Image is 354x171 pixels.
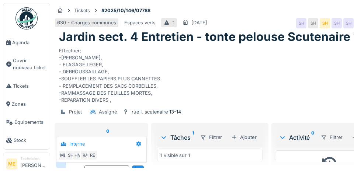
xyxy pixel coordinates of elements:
[279,133,315,142] div: Activité
[69,140,85,147] div: Interne
[6,158,17,170] li: ME
[228,132,260,142] div: Ajouter
[191,19,207,26] div: [DATE]
[13,57,47,71] span: Ouvrir nouveau ticket
[62,131,110,140] div: Documents
[106,131,110,140] sup: 0
[3,113,50,131] a: Équipements
[173,19,174,26] div: 1
[110,130,141,140] div: Ajouter
[57,19,116,26] div: 630 - Charges communes
[80,150,90,160] div: RA
[197,132,225,143] div: Filtrer
[98,7,153,14] strong: #2025/10/146/07788
[160,133,194,142] div: Tâches
[12,39,47,46] span: Agenda
[3,34,50,52] a: Agenda
[343,18,354,28] div: SH
[3,95,50,113] a: Zones
[132,108,181,115] div: rue l. scutenaire 13-14
[311,133,315,142] sup: 0
[124,19,156,26] div: Espaces verts
[99,108,117,115] div: Assigné
[65,150,76,160] div: SH
[69,108,82,115] div: Projet
[192,133,194,142] sup: 1
[20,156,47,161] div: Technicien
[3,77,50,95] a: Tickets
[74,7,90,14] div: Tickets
[14,137,47,144] span: Stock
[58,150,68,160] div: ME
[296,18,306,28] div: SH
[3,52,50,77] a: Ouvrir nouveau ticket
[15,7,38,29] img: Badge_color-CXgf-gQk.svg
[320,18,330,28] div: SH
[14,119,47,126] span: Équipements
[317,132,346,143] div: Filtrer
[87,150,98,160] div: RE
[332,18,342,28] div: SH
[12,101,47,108] span: Zones
[308,18,318,28] div: SH
[73,150,83,160] div: HM
[160,152,190,159] div: 1 visible sur 1
[13,83,47,90] span: Tickets
[3,131,50,149] a: Stock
